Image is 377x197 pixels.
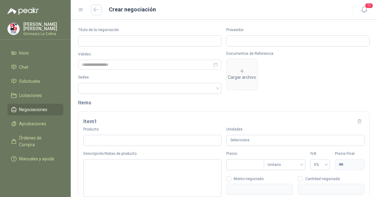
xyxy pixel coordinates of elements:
[7,47,63,59] a: Inicio
[19,120,46,127] span: Aprobaciones
[7,132,63,151] a: Órdenes de Compra
[19,155,54,162] span: Manuales y ayuda
[226,51,370,56] p: Documentos de Referencia
[19,50,29,56] span: Inicio
[78,74,221,80] label: Sedes
[78,27,221,33] label: Título de la negociación
[7,153,63,165] a: Manuales y ayuda
[109,5,156,14] h1: Crear negociación
[226,127,364,132] label: Unidades
[226,27,370,33] label: Proveedor
[83,151,221,157] label: Descripción/Notas de producto
[7,104,63,115] a: Negociaciones
[78,51,221,57] label: Validez
[7,75,63,87] a: Solicitudes
[7,7,39,15] img: Logo peakr
[365,3,373,9] span: 11
[314,160,326,169] span: 0%
[19,92,42,99] span: Licitaciones
[7,61,63,73] a: Chat
[19,64,28,70] span: Chat
[83,127,221,132] label: Producto
[7,90,63,101] a: Licitaciones
[228,68,256,81] div: Cargar archivo
[310,151,330,157] label: IVA
[7,118,63,130] a: Aprobaciones
[335,151,364,157] label: Precio Final
[231,177,266,181] span: Monto negociado
[19,135,58,148] span: Órdenes de Compra
[78,99,370,107] h2: Items
[23,32,63,36] p: Gimnasio La Colina
[83,118,97,126] h3: Item 1
[226,151,264,157] label: Precio
[19,106,47,113] span: Negociaciones
[23,22,63,31] p: [PERSON_NAME] [PERSON_NAME]
[303,177,342,181] span: Cantidad negociada
[8,23,19,35] img: Company Logo
[19,78,40,85] span: Solicitudes
[268,160,302,169] span: Unitario
[359,4,370,15] button: 11
[226,135,364,146] div: Selecciona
